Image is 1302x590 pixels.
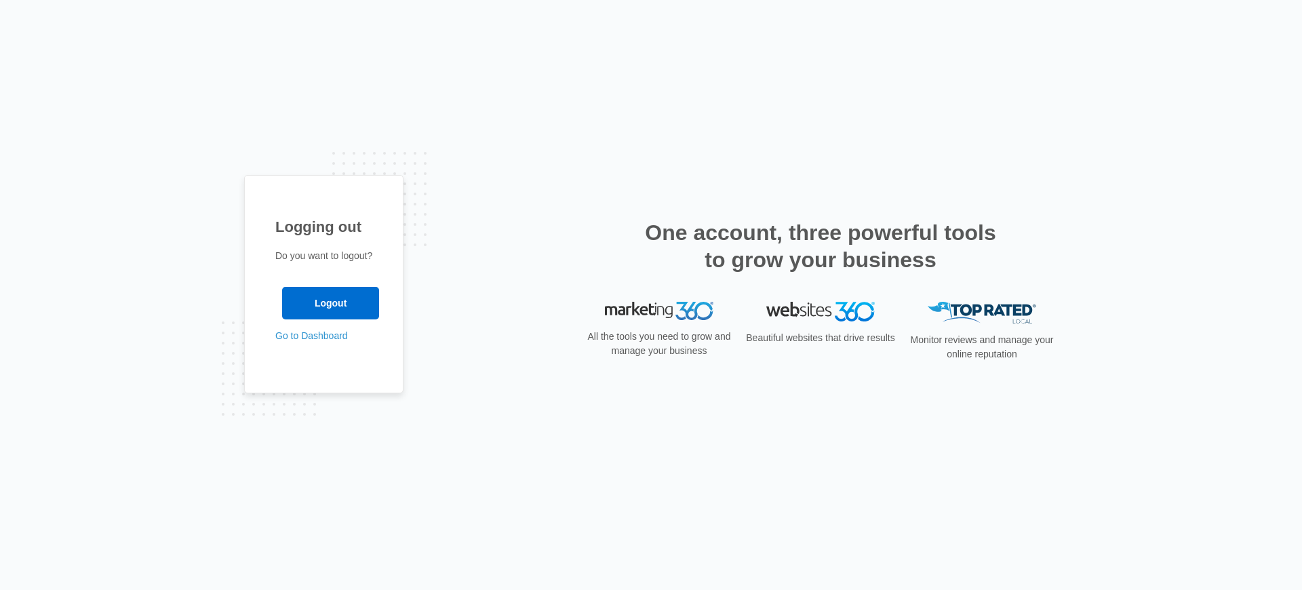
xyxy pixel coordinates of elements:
input: Logout [282,287,379,319]
img: Marketing 360 [605,302,713,321]
img: Websites 360 [766,302,875,321]
img: Top Rated Local [928,302,1036,324]
p: All the tools you need to grow and manage your business [583,330,735,358]
p: Do you want to logout? [275,249,372,263]
p: Beautiful websites that drive results [745,331,896,345]
p: Monitor reviews and manage your online reputation [906,333,1058,361]
h2: One account, three powerful tools to grow your business [641,219,1000,273]
a: Go to Dashboard [275,330,348,341]
h1: Logging out [275,216,372,238]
